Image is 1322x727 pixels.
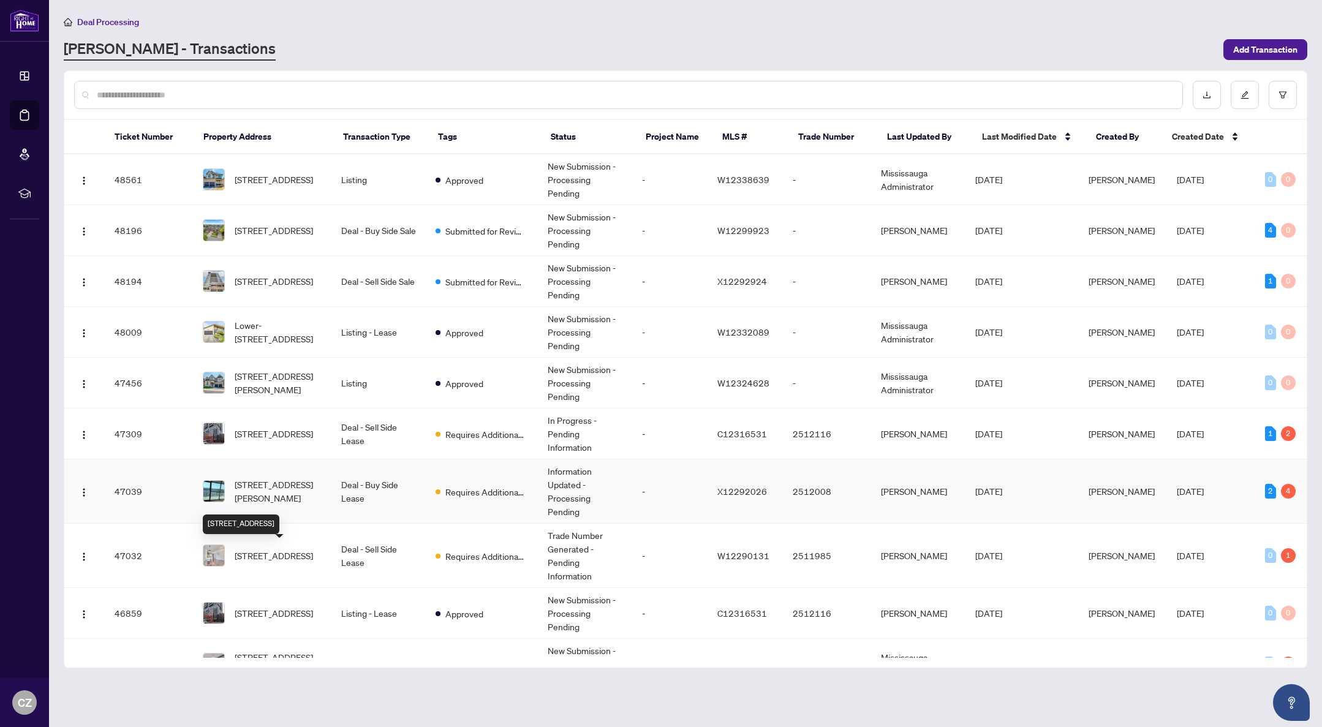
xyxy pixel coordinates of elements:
td: 48194 [105,256,193,307]
button: Logo [74,424,94,443]
td: - [632,524,708,588]
td: Listing - Lease [331,307,426,358]
button: Logo [74,271,94,291]
td: - [632,205,708,256]
span: [PERSON_NAME] [1089,608,1155,619]
span: download [1203,91,1211,99]
td: 46037 [105,639,193,690]
td: Mississauga Administrator [871,639,965,690]
span: [PERSON_NAME] [1089,550,1155,561]
span: [DATE] [1177,276,1204,287]
div: 0 [1265,548,1276,563]
td: - [783,205,871,256]
td: 48196 [105,205,193,256]
img: Logo [79,176,89,186]
span: Approved [445,173,483,187]
span: [DATE] [1177,550,1204,561]
span: [STREET_ADDRESS][PERSON_NAME] [235,369,322,396]
th: Status [541,120,636,154]
span: [PERSON_NAME] [1089,428,1155,439]
span: edit [1241,91,1249,99]
button: Add Transaction [1223,39,1307,60]
img: Logo [79,552,89,562]
button: Logo [74,481,94,501]
td: Mississauga Administrator [871,154,965,205]
td: Deal - Sell Side Lease [331,409,426,459]
span: W12290131 [717,550,769,561]
td: - [783,358,871,409]
span: Requires Additional Docs [445,549,525,563]
td: [PERSON_NAME] [871,588,965,639]
span: [DATE] [975,276,1002,287]
td: 2512008 [783,459,871,524]
td: Trade Number Generated - Pending Information [538,524,632,588]
td: 2511985 [783,524,871,588]
div: 0 [1281,325,1296,339]
div: 4 [1281,484,1296,499]
button: filter [1269,81,1297,109]
span: [DATE] [975,225,1002,236]
td: [PERSON_NAME] [871,205,965,256]
td: - [783,154,871,205]
span: [PERSON_NAME] [1089,486,1155,497]
th: Tags [428,120,541,154]
td: - [632,459,708,524]
span: filter [1279,91,1287,99]
td: Listing [331,358,426,409]
span: [DATE] [1177,428,1204,439]
div: 1 [1281,657,1296,671]
span: [PERSON_NAME] [1089,377,1155,388]
span: [STREET_ADDRESS][PERSON_NAME] [235,478,322,505]
td: - [783,307,871,358]
td: Mississauga Administrator [871,307,965,358]
td: 47456 [105,358,193,409]
span: Requires Additional Docs [445,485,525,499]
span: [DATE] [1177,225,1204,236]
div: 4 [1265,223,1276,238]
span: W12332089 [717,326,769,337]
td: In Progress - Pending Information [538,409,632,459]
div: 1 [1265,426,1276,441]
div: 0 [1281,375,1296,390]
th: Project Name [636,120,712,154]
td: - [632,154,708,205]
td: New Submission - Processing Pending [538,154,632,205]
span: [PERSON_NAME] [1089,174,1155,185]
button: Logo [74,654,94,674]
td: 46859 [105,588,193,639]
div: 1 [1281,548,1296,563]
button: Logo [74,603,94,623]
td: New Submission - Processing Pending [538,256,632,307]
td: [PERSON_NAME] [871,409,965,459]
span: [DATE] [1177,174,1204,185]
img: Logo [79,430,89,440]
span: [DATE] [975,377,1002,388]
span: [STREET_ADDRESS][PERSON_NAME][PERSON_NAME] [235,650,322,677]
div: 1 [1265,274,1276,288]
button: Logo [74,220,94,240]
img: thumbnail-img [203,372,224,393]
span: [DATE] [1177,608,1204,619]
img: thumbnail-img [203,545,224,566]
span: [STREET_ADDRESS] [235,427,313,440]
td: - [632,256,708,307]
button: edit [1231,81,1259,109]
img: thumbnail-img [203,169,224,190]
td: - [632,358,708,409]
span: Submitted for Review [445,224,525,238]
td: Listing [331,154,426,205]
div: 0 [1281,223,1296,238]
th: MLS # [712,120,788,154]
span: [DATE] [975,174,1002,185]
img: Logo [79,277,89,287]
td: New Submission - Processing Pending [538,588,632,639]
img: logo [10,9,39,32]
td: Listing - Lease [331,639,426,690]
span: W12299923 [717,225,769,236]
td: [PERSON_NAME] [871,256,965,307]
span: C12316531 [717,428,767,439]
div: 0 [1265,657,1276,671]
span: Lower-[STREET_ADDRESS] [235,318,322,345]
div: 2 [1281,426,1296,441]
span: [STREET_ADDRESS] [235,173,313,186]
